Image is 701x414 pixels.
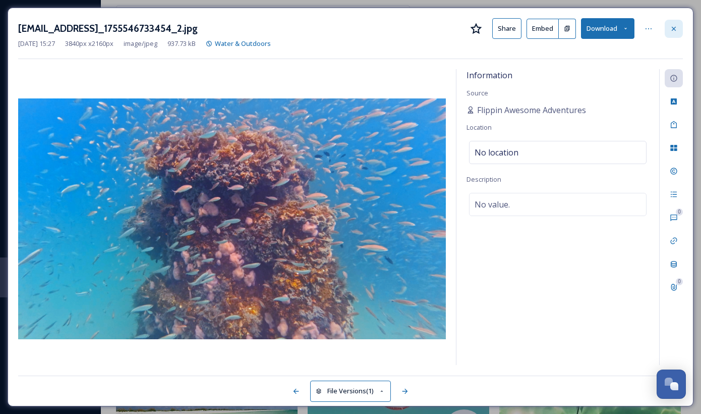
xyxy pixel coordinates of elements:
button: File Versions(1) [310,381,391,401]
button: Download [581,18,634,39]
span: Description [466,175,501,184]
span: Information [466,70,512,81]
div: 0 [676,209,683,216]
button: Share [492,18,521,39]
button: Open Chat [657,370,686,399]
button: Embed [527,19,559,39]
span: No location [475,146,518,159]
h3: [EMAIL_ADDRESS]_1755546733454_2.jpg [18,21,198,36]
span: Source [466,88,488,97]
span: 937.73 kB [167,39,196,48]
span: image/jpeg [124,39,157,48]
span: [DATE] 15:27 [18,39,55,48]
img: chris%40flippinawesomeadventures.com-GX011467_1755546733454_2.jpg [18,98,446,339]
span: Flippin Awesome Adventures [477,104,586,116]
span: No value. [475,198,510,211]
div: 0 [676,278,683,285]
span: 3840 px x 2160 px [65,39,113,48]
span: Location [466,123,492,132]
span: Water & Outdoors [215,39,271,48]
